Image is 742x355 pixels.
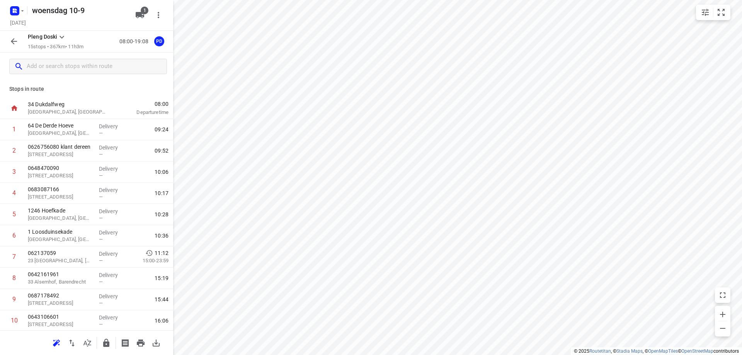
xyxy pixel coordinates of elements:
[99,186,128,194] p: Delivery
[99,194,103,200] span: —
[155,296,168,303] span: 15:44
[155,249,168,257] span: 11:12
[155,147,168,155] span: 09:52
[99,321,103,327] span: —
[99,173,103,178] span: —
[99,207,128,215] p: Delivery
[28,185,93,193] p: 0683087166
[648,348,678,354] a: OpenMapTiles
[12,232,16,239] div: 6
[12,168,16,175] div: 3
[12,189,16,197] div: 4
[28,321,93,328] p: 14 Taselaarstraat, Rotterdam
[99,279,103,285] span: —
[28,207,93,214] p: 1246 Hoefkade
[141,7,148,14] span: 1
[28,122,93,129] p: 64 De Derde Hoeve
[28,100,108,108] p: 34 Dukdalfweg
[28,278,93,286] p: 33 Alsemhof, Barendrecht
[99,122,128,130] p: Delivery
[99,144,128,151] p: Delivery
[9,85,164,93] p: Stops in route
[12,274,16,282] div: 8
[99,165,128,173] p: Delivery
[12,253,16,260] div: 7
[27,61,167,73] input: Add or search stops within route
[155,168,168,176] span: 10:06
[28,236,93,243] p: [GEOGRAPHIC_DATA], [GEOGRAPHIC_DATA]
[155,232,168,239] span: 10:36
[28,292,93,299] p: 0687178492
[696,5,730,20] div: small contained button group
[99,250,128,258] p: Delivery
[28,172,93,180] p: [STREET_ADDRESS]
[28,129,93,137] p: [GEOGRAPHIC_DATA], [GEOGRAPHIC_DATA]
[99,314,128,321] p: Delivery
[155,317,168,324] span: 16:06
[28,108,108,116] p: [GEOGRAPHIC_DATA], [GEOGRAPHIC_DATA]
[117,100,168,108] span: 08:00
[12,126,16,133] div: 1
[151,37,167,45] span: Assigned to Pleng Doski
[119,37,151,46] p: 08:00-19:08
[713,5,729,20] button: Fit zoom
[7,18,29,27] h5: Project date
[99,130,103,136] span: —
[574,348,739,354] li: © 2025 , © , © © contributors
[117,109,168,116] p: Departure time
[28,33,57,41] p: Pleng Doski
[28,257,93,265] p: 23 Portlandstraat, Rotterdam
[155,274,168,282] span: 15:19
[99,292,128,300] p: Delivery
[28,228,93,236] p: 1 Loosduinsekade
[151,7,166,23] button: More
[28,249,93,257] p: 062137059
[28,214,93,222] p: [GEOGRAPHIC_DATA], [GEOGRAPHIC_DATA]
[99,236,103,242] span: —
[155,126,168,133] span: 09:24
[64,339,80,346] span: Reverse route
[28,151,93,158] p: 103 Fregatsingel, Den Haag
[616,348,643,354] a: Stadia Maps
[155,189,168,197] span: 10:17
[29,4,129,17] h5: woensdag 10-9
[12,147,16,154] div: 2
[12,211,16,218] div: 5
[11,317,18,324] div: 10
[49,339,64,346] span: Reoptimize route
[130,257,168,265] p: 15:00-23:59
[154,36,164,46] div: PD
[99,335,114,351] button: Lock route
[99,215,103,221] span: —
[28,299,93,307] p: 92 Badhuisstraat, Papendrecht
[28,43,83,51] p: 15 stops • 367km • 11h3m
[681,348,713,354] a: OpenStreetMap
[28,193,93,201] p: [STREET_ADDRESS]
[99,229,128,236] p: Delivery
[99,300,103,306] span: —
[12,296,16,303] div: 9
[99,258,103,263] span: —
[28,143,93,151] p: 0626756080 klant dereen
[148,339,164,346] span: Download route
[99,271,128,279] p: Delivery
[155,211,168,218] span: 10:28
[99,151,103,157] span: —
[28,164,93,172] p: 0648470090
[589,348,611,354] a: Routetitan
[28,313,93,321] p: 0643106601
[28,270,93,278] p: 0642161961
[133,339,148,346] span: Print route
[151,34,167,49] button: PD
[117,339,133,346] span: Print shipping labels
[132,7,148,23] button: 1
